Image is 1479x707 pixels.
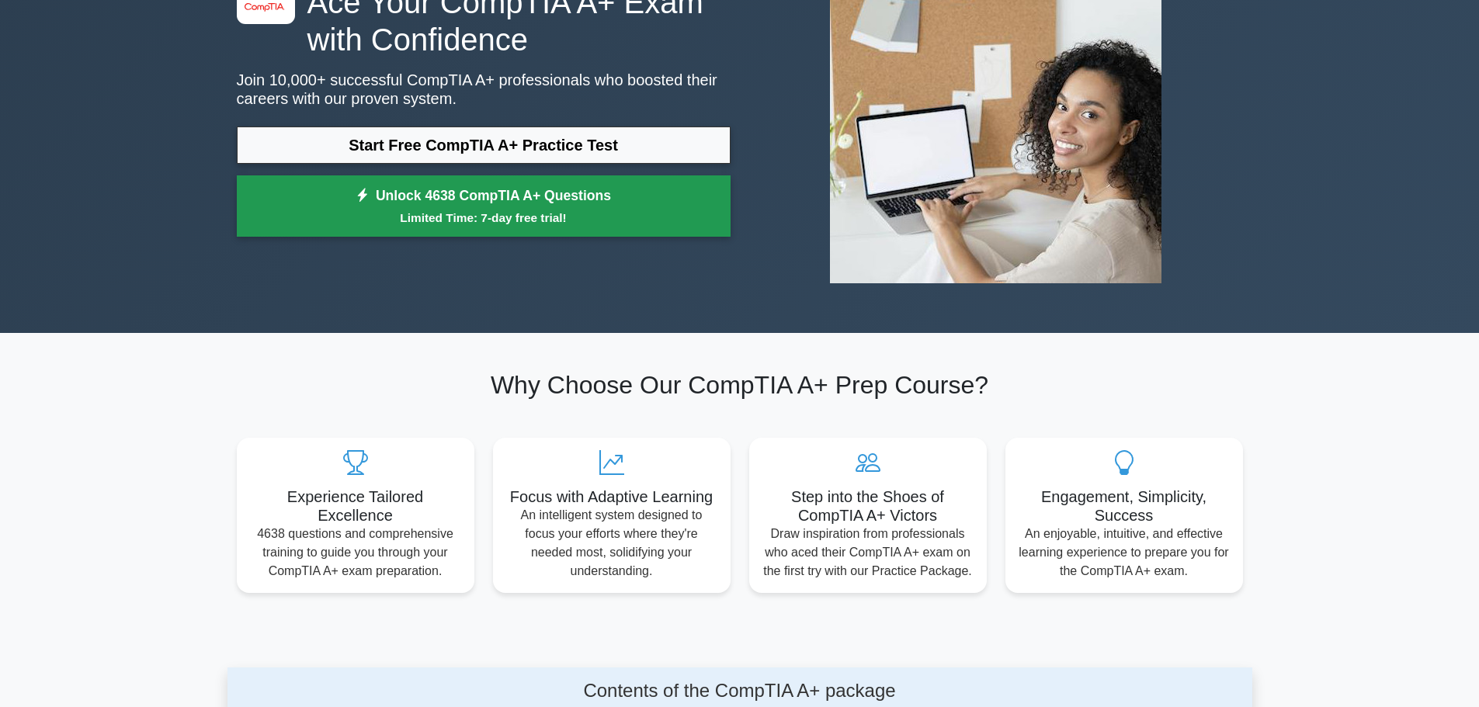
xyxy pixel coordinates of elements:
[237,370,1243,400] h2: Why Choose Our CompTIA A+ Prep Course?
[249,525,462,581] p: 4638 questions and comprehensive training to guide you through your CompTIA A+ exam preparation.
[505,506,718,581] p: An intelligent system designed to focus your efforts where they're needed most, solidifying your ...
[374,680,1106,702] h4: Contents of the CompTIA A+ package
[237,71,731,108] p: Join 10,000+ successful CompTIA A+ professionals who boosted their careers with our proven system.
[237,126,731,164] a: Start Free CompTIA A+ Practice Test
[237,175,731,237] a: Unlock 4638 CompTIA A+ QuestionsLimited Time: 7-day free trial!
[1018,487,1231,525] h5: Engagement, Simplicity, Success
[1018,525,1231,581] p: An enjoyable, intuitive, and effective learning experience to prepare you for the CompTIA A+ exam.
[762,525,974,581] p: Draw inspiration from professionals who aced their CompTIA A+ exam on the first try with our Prac...
[762,487,974,525] h5: Step into the Shoes of CompTIA A+ Victors
[256,209,711,227] small: Limited Time: 7-day free trial!
[249,487,462,525] h5: Experience Tailored Excellence
[505,487,718,506] h5: Focus with Adaptive Learning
